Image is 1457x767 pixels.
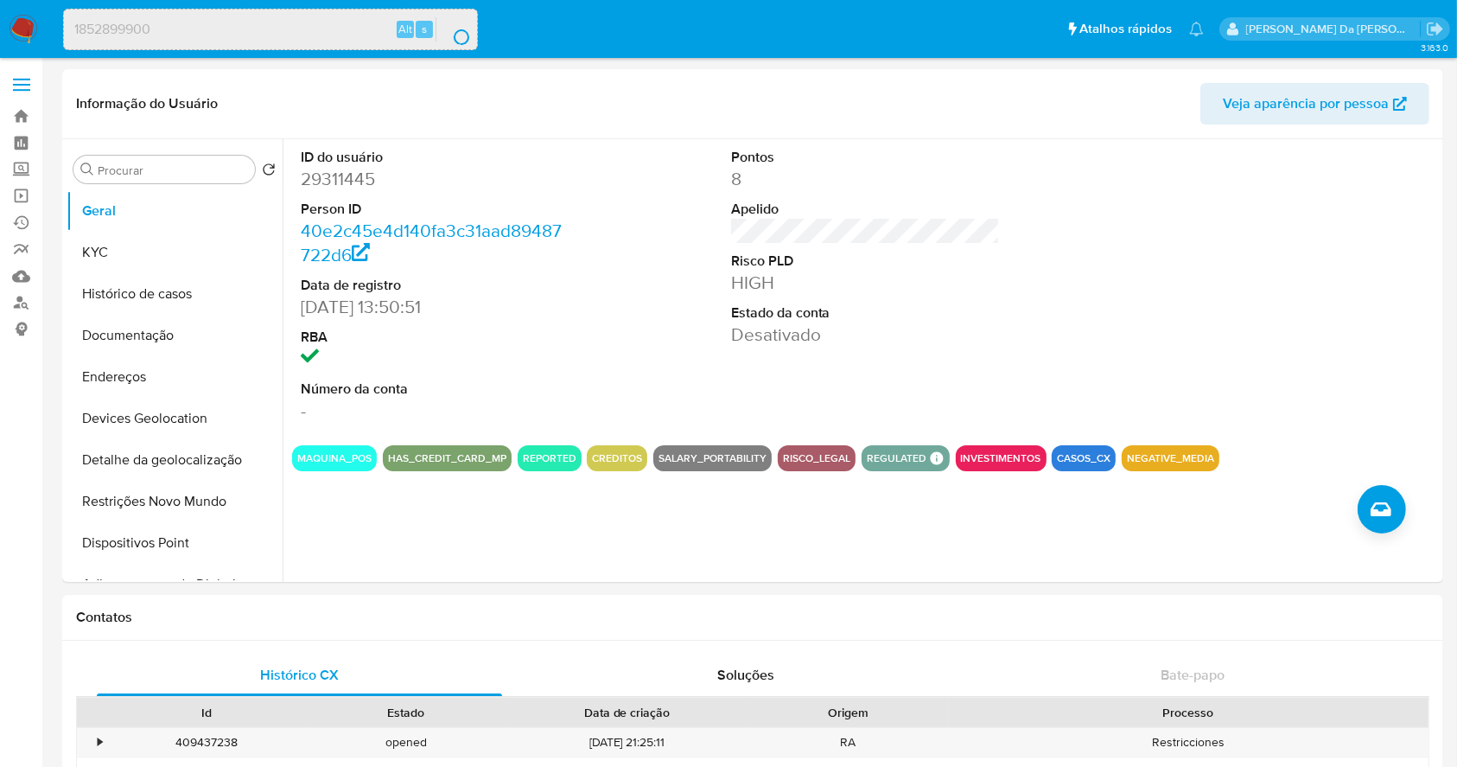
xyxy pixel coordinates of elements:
span: Atalhos rápidos [1079,20,1172,38]
div: Estado [319,704,494,721]
dt: Data de registro [301,276,570,295]
button: Procurar [80,163,94,176]
div: 409437238 [107,728,307,757]
dd: [DATE] 13:50:51 [301,295,570,319]
button: Geral [67,190,283,232]
button: Devices Geolocation [67,398,283,439]
div: Restricciones [948,728,1428,757]
div: • [98,734,102,751]
span: Veja aparência por pessoa [1223,83,1389,125]
span: Alt [398,21,412,37]
button: Retornar ao pedido padrão [262,163,276,182]
button: Restrições Novo Mundo [67,481,283,522]
span: Bate-papo [1161,665,1225,685]
dd: 29311445 [301,167,570,191]
p: patricia.varelo@mercadopago.com.br [1246,21,1421,37]
input: Procurar [98,163,248,178]
button: Documentação [67,315,283,356]
button: Dispositivos Point [67,522,283,564]
div: Data de criação [518,704,736,721]
dt: Person ID [301,200,570,219]
div: opened [307,728,506,757]
dt: Número da conta [301,380,570,399]
dd: Desativado [731,323,1001,347]
dt: Pontos [731,148,1001,167]
button: Veja aparência por pessoa [1200,83,1429,125]
button: Detalhe da geolocalização [67,439,283,481]
div: RA [748,728,948,757]
span: Soluções [717,665,774,685]
div: Processo [960,704,1416,721]
h1: Informação do Usuário [76,95,218,112]
div: Id [119,704,295,721]
div: [DATE] 21:25:11 [506,728,748,757]
dd: HIGH [731,271,1001,295]
a: 40e2c45e4d140fa3c31aad89487722d6 [301,218,562,267]
dt: Apelido [731,200,1001,219]
dt: RBA [301,328,570,347]
dt: Risco PLD [731,252,1001,271]
a: Sair [1426,20,1444,38]
button: KYC [67,232,283,273]
dd: - [301,399,570,423]
span: Histórico CX [260,665,339,685]
span: s [422,21,427,37]
a: Notificações [1189,22,1204,36]
input: Pesquise usuários ou casos... [64,18,477,41]
dd: 8 [731,167,1001,191]
dt: ID do usuário [301,148,570,167]
button: Histórico de casos [67,273,283,315]
button: Adiantamentos de Dinheiro [67,564,283,605]
h1: Contatos [76,609,1429,626]
div: Origem [760,704,936,721]
button: Endereços [67,356,283,398]
button: search-icon [436,17,471,42]
dt: Estado da conta [731,304,1001,323]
